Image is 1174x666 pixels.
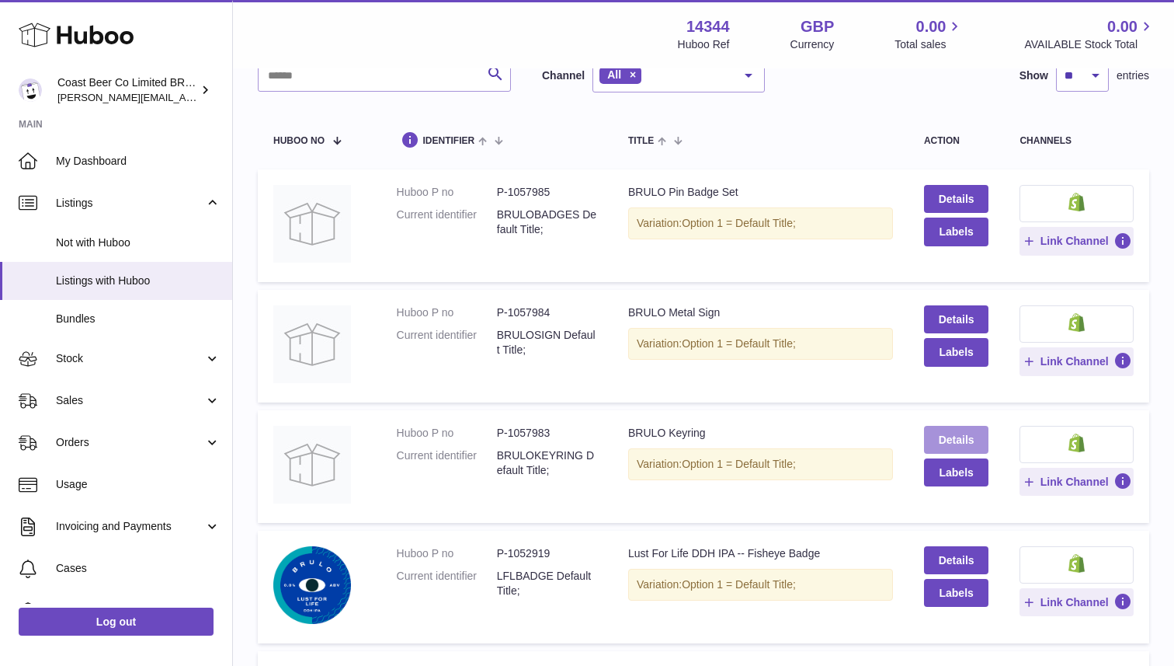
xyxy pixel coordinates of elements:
[273,136,325,146] span: Huboo no
[924,218,989,246] button: Labels
[924,338,989,366] button: Labels
[628,305,893,320] div: BRULO Metal Sign
[1040,354,1109,368] span: Link Channel
[397,207,497,237] dt: Current identifier
[1107,16,1138,37] span: 0.00
[1024,16,1155,52] a: 0.00 AVAILABLE Stock Total
[1019,588,1134,616] button: Link Channel
[924,426,989,454] a: Details
[497,426,597,441] dd: P-1057983
[273,546,351,624] img: Lust For Life DDH IPA -- Fisheye Badge
[924,305,989,333] a: Details
[19,78,42,102] img: james@brulobeer.com
[56,477,221,492] span: Usage
[423,136,475,146] span: identifier
[1068,313,1085,332] img: shopify-small.png
[497,328,597,357] dd: BRULOSIGN Default Title;
[1040,234,1109,248] span: Link Channel
[56,603,221,618] span: Channels
[607,68,621,81] span: All
[56,561,221,576] span: Cases
[397,305,497,320] dt: Huboo P no
[56,196,204,211] span: Listings
[56,393,204,408] span: Sales
[916,16,946,37] span: 0.00
[628,185,893,200] div: BRULO Pin Badge Set
[397,185,497,200] dt: Huboo P no
[678,37,730,52] div: Huboo Ref
[924,579,989,607] button: Labels
[497,305,597,320] dd: P-1057984
[273,185,351,263] img: BRULO Pin Badge Set
[686,16,730,37] strong: 14344
[273,426,351,504] img: BRULO Keyring
[497,546,597,561] dd: P-1052919
[1019,68,1048,83] label: Show
[628,207,893,239] div: Variation:
[1019,227,1134,255] button: Link Channel
[1068,193,1085,211] img: shopify-small.png
[1019,468,1134,496] button: Link Channel
[273,305,351,383] img: BRULO Metal Sign
[924,136,989,146] div: action
[1019,136,1134,146] div: channels
[894,37,964,52] span: Total sales
[682,458,796,470] span: Option 1 = Default Title;
[628,328,893,360] div: Variation:
[397,569,497,598] dt: Current identifier
[790,37,835,52] div: Currency
[56,435,204,450] span: Orders
[497,207,597,237] dd: BRULOBADGES Default Title;
[56,235,221,250] span: Not with Huboo
[497,448,597,478] dd: BRULOKEYRING Default Title;
[1040,475,1109,489] span: Link Channel
[397,546,497,561] dt: Huboo P no
[894,16,964,52] a: 0.00 Total sales
[56,519,204,534] span: Invoicing and Payments
[56,154,221,169] span: My Dashboard
[628,136,654,146] span: title
[1019,347,1134,375] button: Link Channel
[924,546,989,574] a: Details
[497,185,597,200] dd: P-1057985
[1040,595,1109,609] span: Link Channel
[56,312,221,326] span: Bundles
[19,608,214,636] a: Log out
[497,569,597,598] dd: LFLBADGE Default Title;
[56,274,221,288] span: Listings with Huboo
[924,459,989,486] button: Labels
[628,426,893,441] div: BRULO Keyring
[1117,68,1149,83] span: entries
[628,546,893,561] div: Lust For Life DDH IPA -- Fisheye Badge
[397,328,497,357] dt: Current identifier
[57,91,311,103] span: [PERSON_NAME][EMAIL_ADDRESS][DOMAIN_NAME]
[1068,554,1085,573] img: shopify-small.png
[542,68,585,83] label: Channel
[57,75,197,105] div: Coast Beer Co Limited BRULO
[628,448,893,480] div: Variation:
[682,217,796,229] span: Option 1 = Default Title;
[56,351,204,366] span: Stock
[628,569,893,601] div: Variation:
[1068,434,1085,452] img: shopify-small.png
[397,448,497,478] dt: Current identifier
[682,337,796,350] span: Option 1 = Default Title;
[801,16,834,37] strong: GBP
[1024,37,1155,52] span: AVAILABLE Stock Total
[397,426,497,441] dt: Huboo P no
[924,185,989,213] a: Details
[682,578,796,591] span: Option 1 = Default Title;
